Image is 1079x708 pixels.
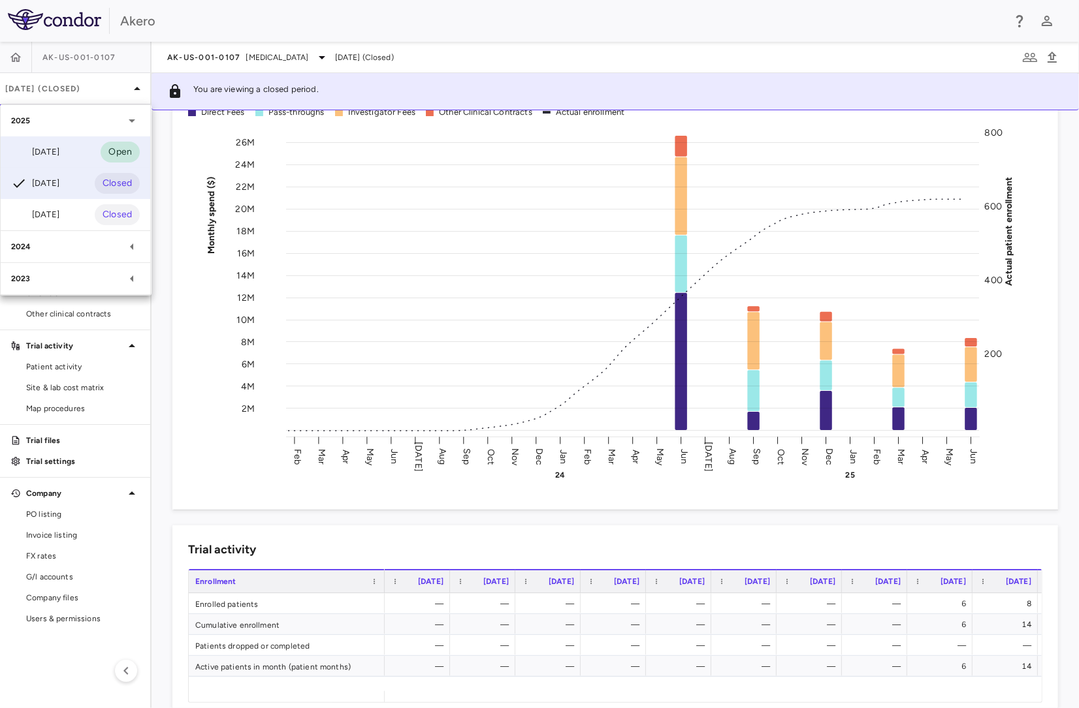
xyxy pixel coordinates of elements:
span: Closed [95,176,140,191]
div: [DATE] [11,176,59,191]
p: 2024 [11,241,31,253]
span: Closed [95,208,140,222]
div: 2024 [1,231,150,262]
p: 2025 [11,115,31,127]
div: 2025 [1,105,150,136]
span: Open [101,145,140,159]
div: [DATE] [11,144,59,160]
div: 2023 [1,263,150,294]
div: [DATE] [11,207,59,223]
p: 2023 [11,273,31,285]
